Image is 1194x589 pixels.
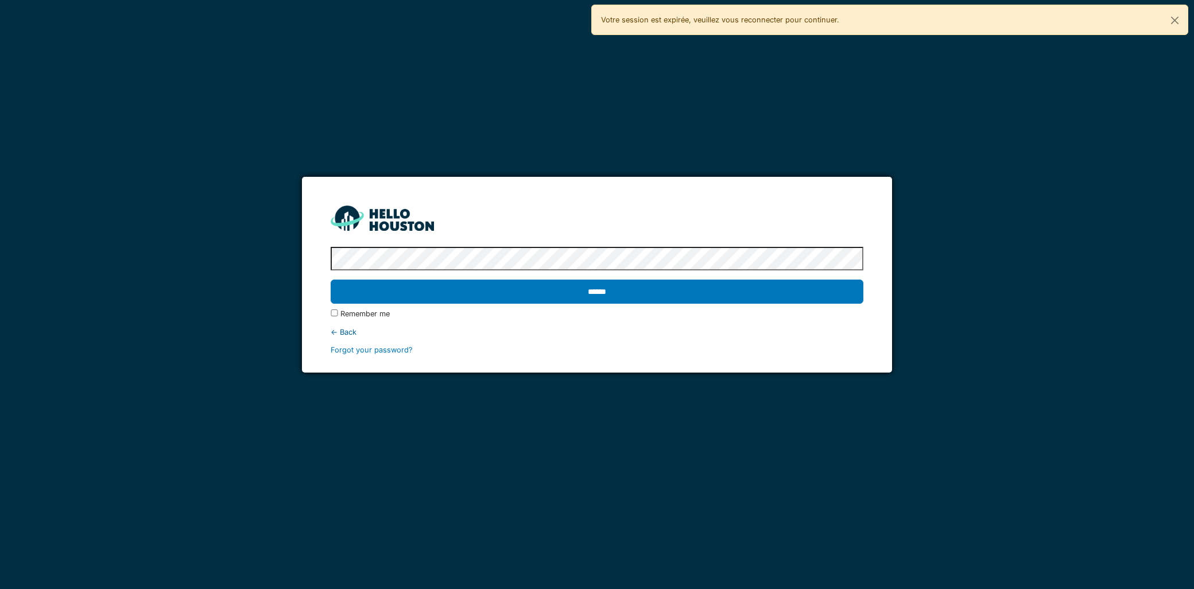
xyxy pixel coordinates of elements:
[1162,5,1188,36] button: Close
[331,346,413,354] a: Forgot your password?
[340,308,390,319] label: Remember me
[591,5,1188,35] div: Votre session est expirée, veuillez vous reconnecter pour continuer.
[331,327,863,338] div: ← Back
[331,206,434,230] img: HH_line-BYnF2_Hg.png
